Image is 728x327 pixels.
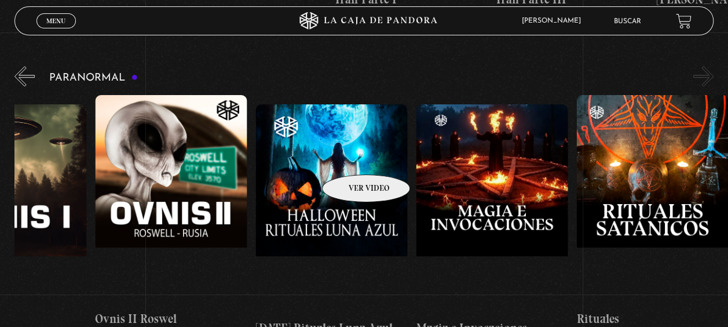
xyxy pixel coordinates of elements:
[46,17,65,24] span: Menu
[43,27,70,35] span: Cerrar
[614,18,641,25] a: Buscar
[49,72,138,83] h3: Paranormal
[693,66,714,86] button: Next
[14,66,35,86] button: Previous
[515,17,592,24] span: [PERSON_NAME]
[676,13,692,29] a: View your shopping cart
